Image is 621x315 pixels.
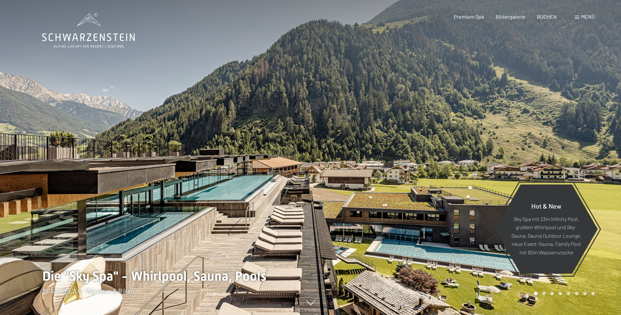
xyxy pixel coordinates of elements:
a: Bildergalerie [496,13,525,20]
div: Carousel Page 5 [567,292,570,295]
span: Menü [581,13,595,20]
span: Hot & New [531,202,561,210]
div: Carousel Page 7 [583,292,587,295]
div: Carousel Page 4 [558,292,562,295]
a: Premium Spa [454,13,484,20]
div: Carousel Page 3 [550,292,554,295]
div: Carousel Page 6 [575,292,578,295]
a: BUCHEN [537,13,557,20]
div: Carousel Page 2 [542,292,546,295]
div: Carousel Pagination [532,292,595,295]
a: Hot & New Sky Spa mit 23m Infinity Pool, großem Whirlpool und Sky-Sauna, Sauna Outdoor Lounge, ne... [494,184,598,274]
div: Carousel Page 8 [591,292,595,295]
p: Sky Spa mit 23m Infinity Pool, großem Whirlpool und Sky-Sauna, Sauna Outdoor Lounge, neue Event-S... [511,214,582,256]
div: Carousel Page 1 (Current Slide) [534,292,538,295]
